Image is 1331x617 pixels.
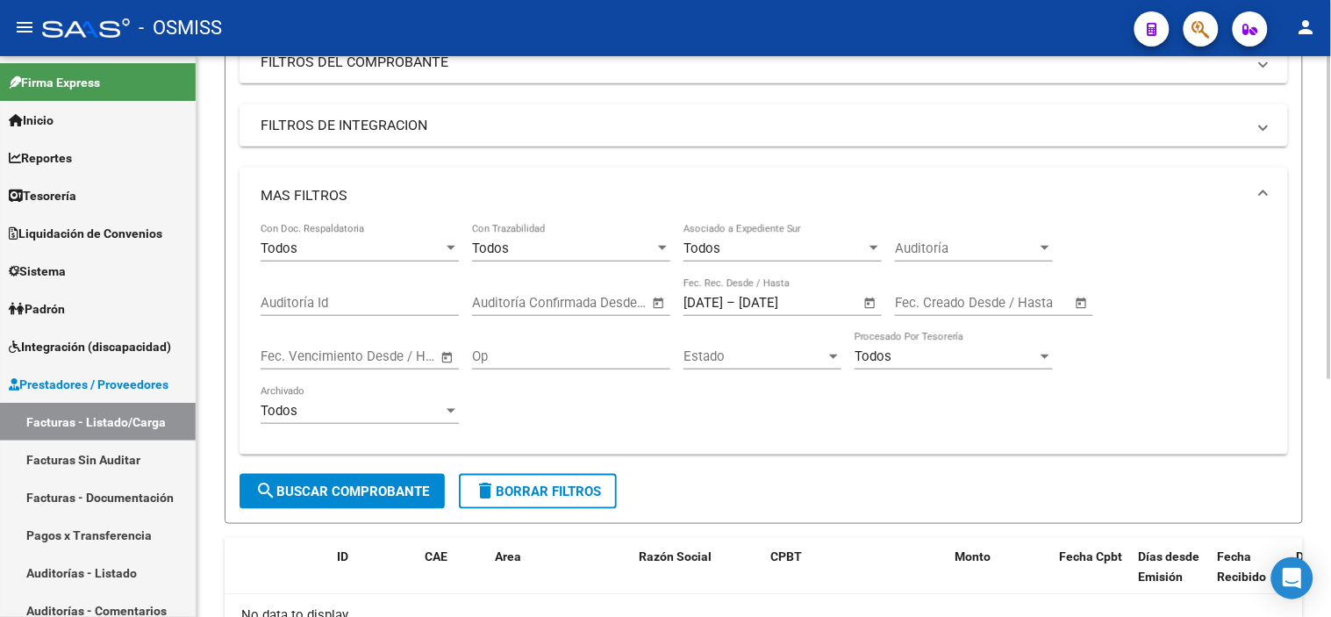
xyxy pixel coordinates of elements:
div: MAS FILTROS [240,224,1288,455]
span: Todos [855,348,891,364]
input: Fecha fin [347,348,433,364]
span: ID [337,549,348,563]
input: Fecha inicio [261,348,332,364]
datatable-header-cell: CPBT [763,538,948,615]
span: Días desde Emisión [1139,549,1200,584]
span: Monto [955,549,991,563]
input: Fecha fin [982,295,1067,311]
span: - OSMISS [139,9,222,47]
span: – [726,295,735,311]
datatable-header-cell: Area [488,538,606,615]
datatable-header-cell: Fecha Cpbt [1053,538,1132,615]
input: Fecha fin [739,295,824,311]
mat-icon: menu [14,17,35,38]
button: Open calendar [1072,293,1092,313]
span: Prestadores / Proveedores [9,375,168,394]
datatable-header-cell: CAE [418,538,488,615]
span: Todos [472,240,509,256]
span: Todos [261,403,297,419]
input: Fecha inicio [683,295,723,311]
button: Open calendar [649,293,669,313]
span: Fecha Cpbt [1060,549,1123,563]
span: Auditoría [895,240,1037,256]
span: Todos [261,240,297,256]
span: Padrón [9,299,65,319]
span: Reportes [9,148,72,168]
span: Razón Social [639,549,712,563]
input: Fecha fin [559,295,644,311]
button: Open calendar [861,293,881,313]
datatable-header-cell: Razón Social [632,538,763,615]
span: Borrar Filtros [475,484,601,499]
span: Buscar Comprobante [255,484,429,499]
mat-expansion-panel-header: FILTROS DEL COMPROBANTE [240,41,1288,83]
span: Estado [683,348,826,364]
span: Liquidación de Convenios [9,224,162,243]
span: CAE [425,549,447,563]
button: Borrar Filtros [459,474,617,509]
mat-icon: person [1296,17,1317,38]
mat-expansion-panel-header: MAS FILTROS [240,168,1288,224]
input: Fecha inicio [895,295,966,311]
datatable-header-cell: Monto [948,538,1053,615]
span: Integración (discapacidad) [9,337,171,356]
mat-panel-title: MAS FILTROS [261,186,1246,205]
span: Area [495,549,521,563]
span: CPBT [770,549,802,563]
button: Open calendar [438,348,458,368]
input: Fecha inicio [472,295,543,311]
mat-expansion-panel-header: FILTROS DE INTEGRACION [240,104,1288,147]
mat-icon: search [255,480,276,501]
datatable-header-cell: Fecha Recibido [1211,538,1290,615]
span: Tesorería [9,186,76,205]
mat-panel-title: FILTROS DE INTEGRACION [261,116,1246,135]
datatable-header-cell: Días desde Emisión [1132,538,1211,615]
mat-icon: delete [475,480,496,501]
span: Firma Express [9,73,100,92]
span: Fecha Recibido [1218,549,1267,584]
button: Buscar Comprobante [240,474,445,509]
span: Sistema [9,262,66,281]
mat-panel-title: FILTROS DEL COMPROBANTE [261,53,1246,72]
span: Todos [683,240,720,256]
span: Inicio [9,111,54,130]
div: Open Intercom Messenger [1271,557,1313,599]
datatable-header-cell: ID [330,538,418,615]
